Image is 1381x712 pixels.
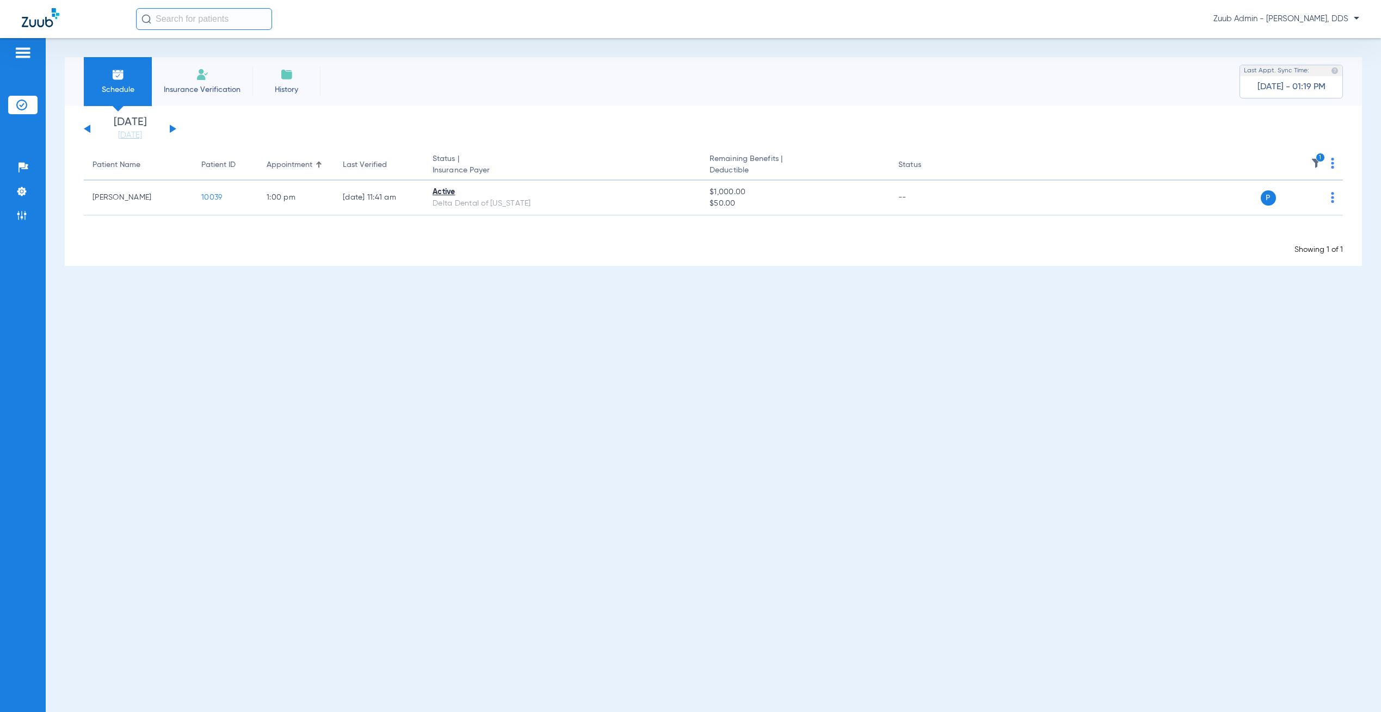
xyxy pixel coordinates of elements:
[433,165,692,176] span: Insurance Payer
[267,159,312,171] div: Appointment
[334,181,424,215] td: [DATE] 11:41 AM
[433,187,692,198] div: Active
[267,159,325,171] div: Appointment
[710,198,881,209] span: $50.00
[201,194,222,201] span: 10039
[201,159,249,171] div: Patient ID
[97,117,163,141] li: [DATE]
[22,8,59,27] img: Zuub Logo
[14,46,32,59] img: hamburger-icon
[1257,82,1325,92] span: [DATE] - 01:19 PM
[343,159,415,171] div: Last Verified
[141,14,151,24] img: Search Icon
[1294,246,1343,253] span: Showing 1 of 1
[112,68,125,81] img: Schedule
[1327,660,1381,712] iframe: Chat Widget
[701,150,890,181] th: Remaining Benefits |
[92,84,144,95] span: Schedule
[890,181,963,215] td: --
[343,159,387,171] div: Last Verified
[1331,67,1339,75] img: last sync help info
[196,68,209,81] img: Manual Insurance Verification
[1311,158,1322,169] img: filter.svg
[97,130,163,141] a: [DATE]
[890,150,963,181] th: Status
[1331,192,1334,203] img: group-dot-blue.svg
[261,84,312,95] span: History
[1331,158,1334,169] img: group-dot-blue.svg
[280,68,293,81] img: History
[258,181,334,215] td: 1:00 PM
[84,181,193,215] td: [PERSON_NAME]
[93,159,140,171] div: Patient Name
[710,165,881,176] span: Deductible
[1213,14,1359,24] span: Zuub Admin - [PERSON_NAME], DDS
[136,8,272,30] input: Search for patients
[433,198,692,209] div: Delta Dental of [US_STATE]
[1261,190,1276,206] span: P
[93,159,184,171] div: Patient Name
[1244,65,1309,76] span: Last Appt. Sync Time:
[1316,153,1325,163] i: 1
[201,159,236,171] div: Patient ID
[424,150,701,181] th: Status |
[160,84,244,95] span: Insurance Verification
[710,187,881,198] span: $1,000.00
